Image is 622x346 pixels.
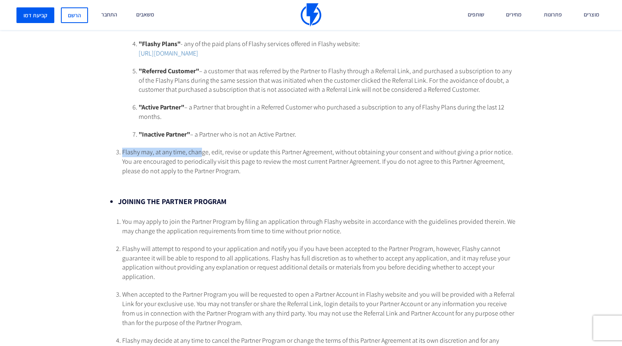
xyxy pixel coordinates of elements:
span: You may apply to join the Partner Program by filing an application through Flashy website in acco... [122,217,515,235]
a: [URL][DOMAIN_NAME] [139,49,198,58]
span: – a customer that was referred by the Partner to Flashy through a Referral Link, and purchased a ... [139,67,512,94]
span: Flashy will attempt to respond to your application and notify you if you have been accepted to th... [122,244,510,281]
b: "Active Partner" [139,103,184,111]
span: - any of the paid plans of Flashy services offered in Flashy website: [139,39,360,48]
b: "Flashy Plans" [139,39,181,48]
span: – a Partner that brought in a Referred Customer who purchased a subscription to any of Flashy Pla... [139,103,504,121]
b: "Referred Customer" [139,67,199,75]
span: JOINING THE PARTNER PROGRAM [118,197,227,206]
span: Flashy may, at any time, change, edit, revise or update this Partner Agreement, without obtaining... [122,148,513,175]
span: When accepted to the Partner Program you will be requested to open a Partner Account in Flashy we... [122,290,515,327]
span: – a Partner who is not an Active Partner. [139,130,296,139]
a: הרשם [61,7,88,23]
b: "Inactive Partner" [139,130,190,139]
a: קביעת דמו [16,7,54,23]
